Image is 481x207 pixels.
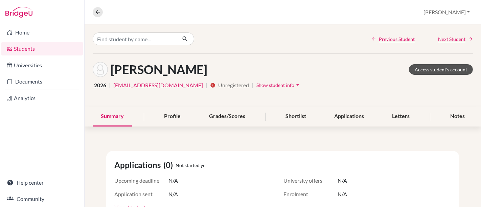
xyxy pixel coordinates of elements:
[277,107,314,127] div: Shortlist
[438,36,465,43] span: Next Student
[168,190,178,198] span: N/A
[93,62,108,77] img: Gabriel Oliveira's avatar
[113,81,203,89] a: [EMAIL_ADDRESS][DOMAIN_NAME]
[1,42,83,55] a: Students
[379,36,415,43] span: Previous Student
[111,62,207,77] h1: [PERSON_NAME]
[114,177,168,185] span: Upcoming deadline
[218,81,249,89] span: Unregistered
[371,36,415,43] a: Previous Student
[1,91,83,105] a: Analytics
[283,190,338,198] span: Enrolment
[1,75,83,88] a: Documents
[114,190,168,198] span: Application sent
[409,64,473,75] a: Access student's account
[1,59,83,72] a: Universities
[163,159,176,171] span: (0)
[114,159,163,171] span: Applications
[338,190,347,198] span: N/A
[93,32,177,45] input: Find student by name...
[283,177,338,185] span: University offers
[338,177,347,185] span: N/A
[168,177,178,185] span: N/A
[5,7,32,18] img: Bridge-U
[109,81,111,89] span: |
[1,26,83,39] a: Home
[156,107,189,127] div: Profile
[438,36,473,43] a: Next Student
[94,81,106,89] span: 2026
[201,107,253,127] div: Grades/Scores
[442,107,473,127] div: Notes
[252,81,253,89] span: |
[93,107,132,127] div: Summary
[326,107,372,127] div: Applications
[1,176,83,189] a: Help center
[256,82,294,88] span: Show student info
[256,80,301,90] button: Show student infoarrow_drop_down
[420,6,473,19] button: [PERSON_NAME]
[210,83,215,88] i: info
[176,162,207,169] span: Not started yet
[384,107,418,127] div: Letters
[206,81,207,89] span: |
[294,82,301,88] i: arrow_drop_down
[1,192,83,206] a: Community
